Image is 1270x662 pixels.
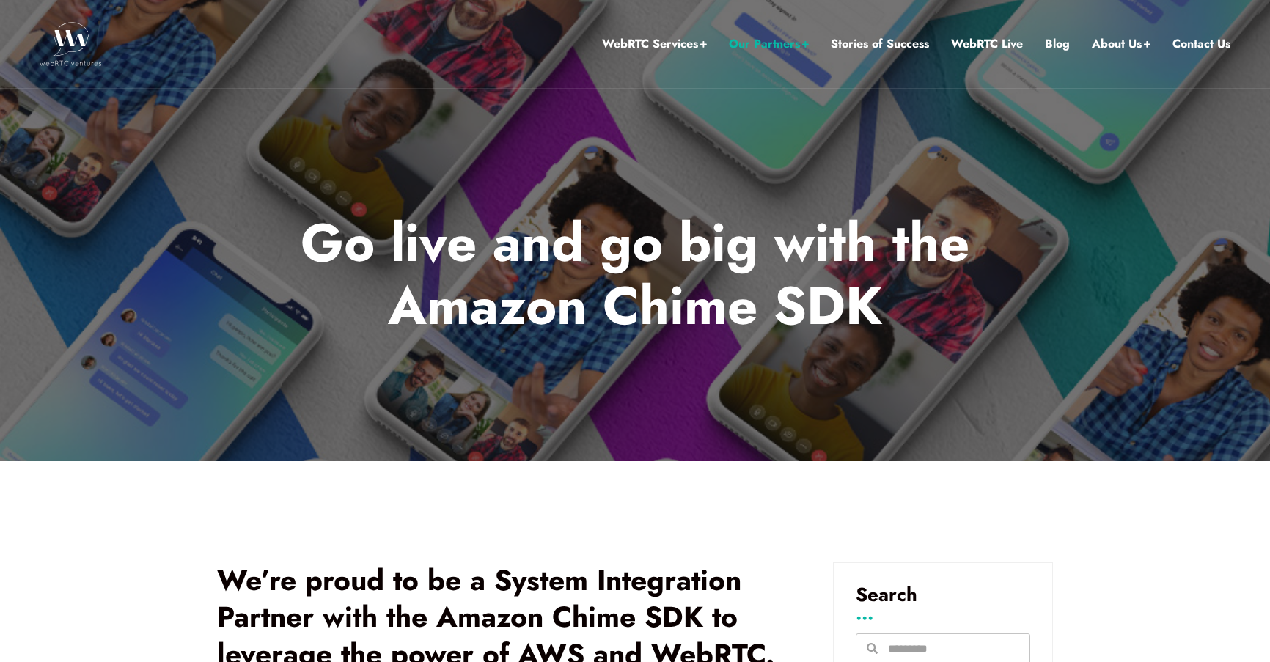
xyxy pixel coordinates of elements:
h3: Search [856,585,1030,604]
a: Our Partners [729,34,809,54]
a: WebRTC Live [951,34,1023,54]
a: Blog [1045,34,1070,54]
a: About Us [1092,34,1150,54]
p: Go live and go big with the Amazon Chime SDK [206,211,1065,338]
h3: ... [856,608,1030,619]
img: WebRTC.ventures [40,22,102,66]
a: Stories of Success [831,34,929,54]
a: Contact Us [1172,34,1230,54]
a: WebRTC Services [602,34,707,54]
